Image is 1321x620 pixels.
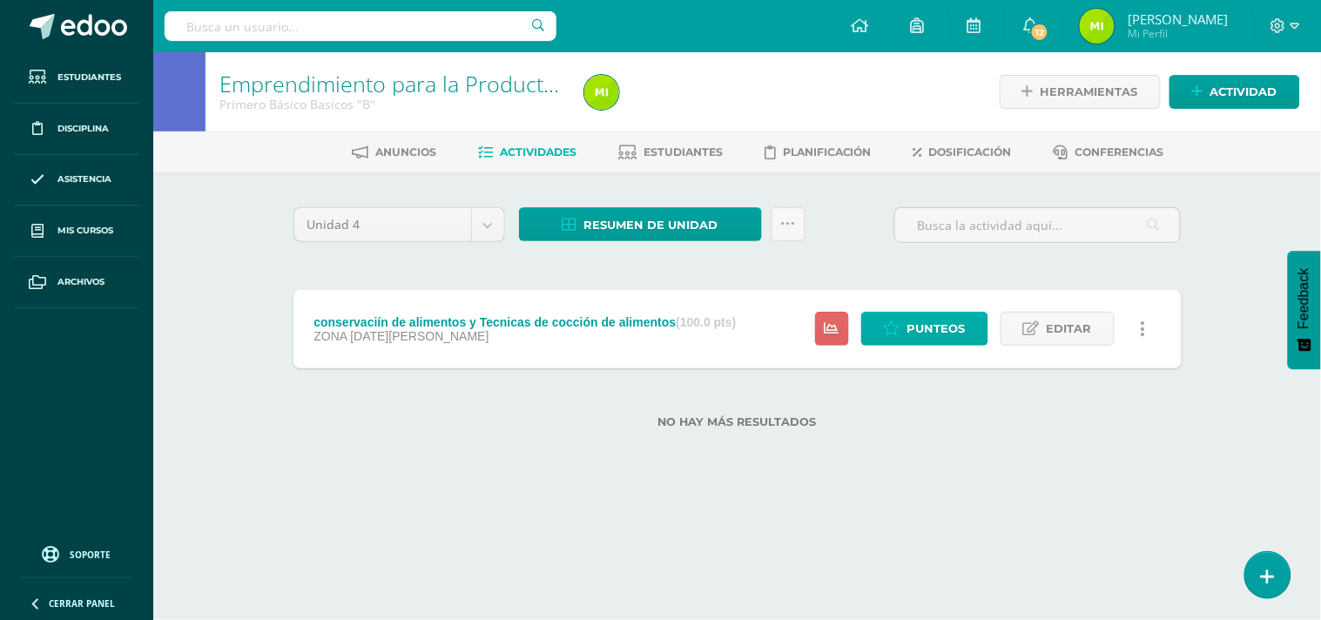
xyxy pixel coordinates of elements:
a: Herramientas [1000,75,1161,109]
a: Archivos [14,257,139,308]
span: Disciplina [57,122,109,136]
div: conservaciín de alimentos y Tecnicas de cocción de alimentos [313,315,736,329]
span: Soporte [71,549,111,561]
span: Editar [1047,313,1092,345]
span: [DATE][PERSON_NAME] [350,329,489,343]
a: Dosificación [913,138,1012,166]
a: Estudiantes [14,52,139,104]
span: Punteos [907,313,966,345]
span: Actividad [1210,76,1277,108]
span: ZONA [313,329,347,343]
input: Busca un usuario... [165,11,556,41]
span: Feedback [1297,268,1312,329]
span: 12 [1030,23,1049,42]
a: Unidad 4 [294,208,504,241]
span: Anuncios [375,145,436,158]
span: Mi Perfil [1128,26,1228,41]
button: Feedback - Mostrar encuesta [1288,251,1321,369]
span: Mis cursos [57,224,113,238]
span: Planificación [783,145,872,158]
span: Cerrar panel [49,597,115,610]
a: Asistencia [14,155,139,206]
a: Disciplina [14,104,139,155]
a: Anuncios [352,138,436,166]
strong: (100.0 pts) [676,315,736,329]
span: Estudiantes [57,71,121,84]
span: [PERSON_NAME] [1128,10,1228,28]
a: Planificación [765,138,872,166]
a: Conferencias [1054,138,1164,166]
span: Dosificación [929,145,1012,158]
div: Primero Básico Basicos 'B' [219,96,563,112]
span: Unidad 4 [307,208,458,241]
span: Estudiantes [644,145,723,158]
span: Conferencias [1075,145,1164,158]
span: Asistencia [57,172,111,186]
a: Actividad [1169,75,1300,109]
input: Busca la actividad aquí... [895,208,1180,242]
a: Mis cursos [14,206,139,257]
a: Emprendimiento para la Productividad [219,69,602,98]
a: Actividades [478,138,576,166]
img: ad1c524e53ec0854ffe967ebba5dabc8.png [1080,9,1115,44]
span: Resumen de unidad [584,209,718,241]
span: Actividades [500,145,576,158]
a: Estudiantes [618,138,723,166]
img: ad1c524e53ec0854ffe967ebba5dabc8.png [584,75,619,110]
label: No hay más resultados [293,415,1182,428]
span: Archivos [57,275,104,289]
a: Soporte [21,542,132,565]
a: Resumen de unidad [519,207,762,241]
h1: Emprendimiento para la Productividad [219,71,563,96]
a: Punteos [861,312,988,346]
span: Herramientas [1041,76,1138,108]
